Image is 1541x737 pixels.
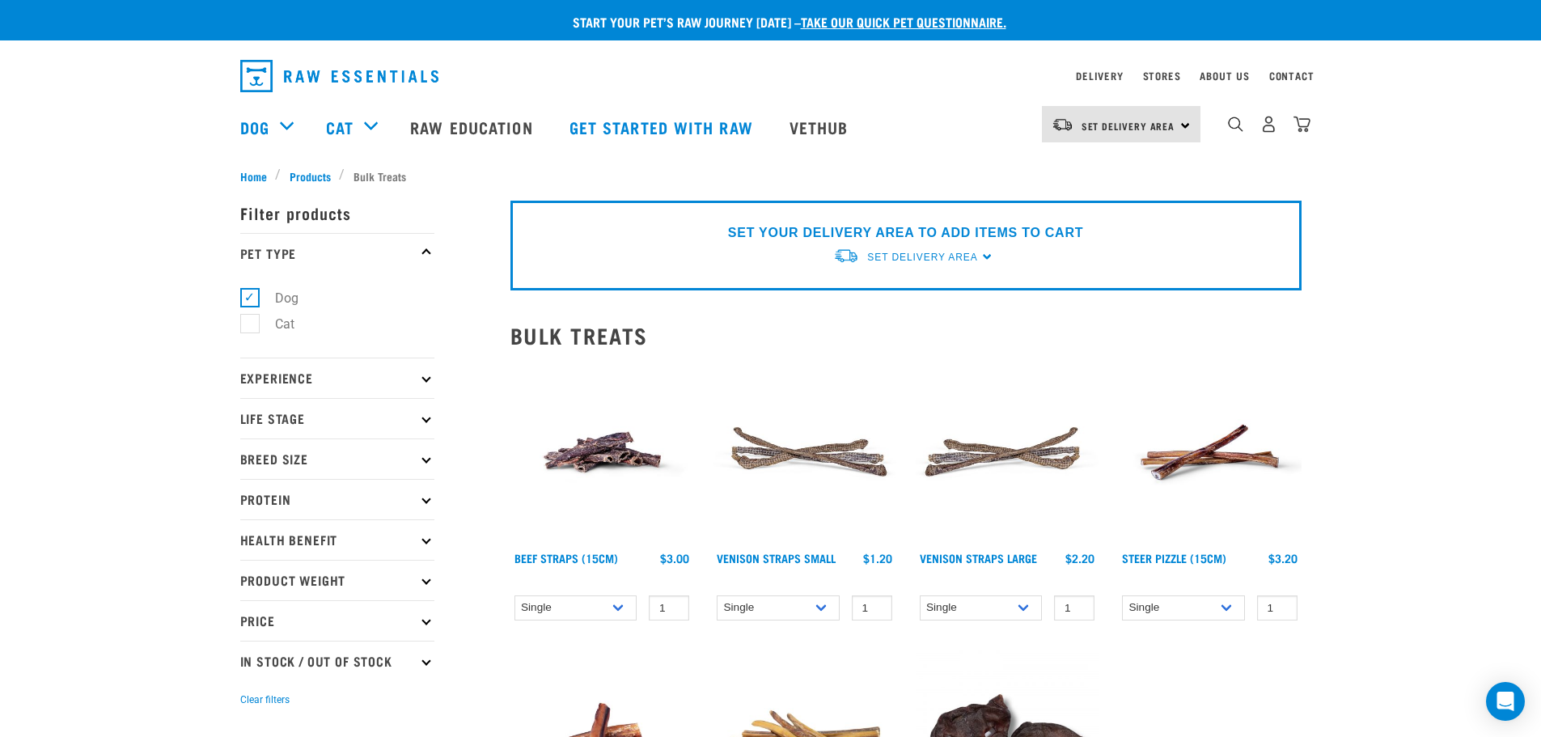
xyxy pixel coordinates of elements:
input: 1 [1257,595,1298,621]
a: Products [281,167,339,184]
input: 1 [1054,595,1094,621]
label: Dog [249,288,305,308]
div: $3.00 [660,552,689,565]
p: Protein [240,479,434,519]
p: In Stock / Out Of Stock [240,641,434,681]
div: Open Intercom Messenger [1486,682,1525,721]
img: Stack of 3 Venison Straps Treats for Pets [916,361,1099,544]
div: $3.20 [1268,552,1298,565]
img: home-icon@2x.png [1293,116,1310,133]
a: Raw Education [394,95,552,159]
nav: breadcrumbs [240,167,1302,184]
span: Home [240,167,267,184]
img: Raw Essentials Steer Pizzle 15cm [1118,361,1302,544]
a: Venison Straps Small [717,555,836,561]
p: Price [240,600,434,641]
a: Dog [240,115,269,139]
a: take our quick pet questionnaire. [801,18,1006,25]
a: Beef Straps (15cm) [514,555,618,561]
a: Delivery [1076,73,1123,78]
p: Breed Size [240,438,434,479]
span: Set Delivery Area [1082,123,1175,129]
input: 1 [649,595,689,621]
span: Set Delivery Area [867,252,977,263]
a: Vethub [773,95,869,159]
img: van-moving.png [833,248,859,265]
a: Get started with Raw [553,95,773,159]
p: Filter products [240,193,434,233]
a: Contact [1269,73,1315,78]
img: Raw Essentials Logo [240,60,438,92]
span: Products [290,167,331,184]
img: Raw Essentials Beef Straps 15cm 6 Pack [510,361,694,544]
p: Experience [240,358,434,398]
h2: Bulk Treats [510,323,1302,348]
p: Life Stage [240,398,434,438]
a: Cat [326,115,353,139]
input: 1 [852,595,892,621]
p: Pet Type [240,233,434,273]
p: SET YOUR DELIVERY AREA TO ADD ITEMS TO CART [728,223,1083,243]
div: $2.20 [1065,552,1094,565]
p: Product Weight [240,560,434,600]
img: Venison Straps [713,361,896,544]
img: user.png [1260,116,1277,133]
div: $1.20 [863,552,892,565]
a: Venison Straps Large [920,555,1037,561]
img: van-moving.png [1052,117,1073,132]
button: Clear filters [240,693,290,707]
p: Health Benefit [240,519,434,560]
a: Steer Pizzle (15cm) [1122,555,1226,561]
nav: dropdown navigation [227,53,1315,99]
a: About Us [1200,73,1249,78]
a: Stores [1143,73,1181,78]
label: Cat [249,314,301,334]
img: home-icon-1@2x.png [1228,116,1243,132]
a: Home [240,167,276,184]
